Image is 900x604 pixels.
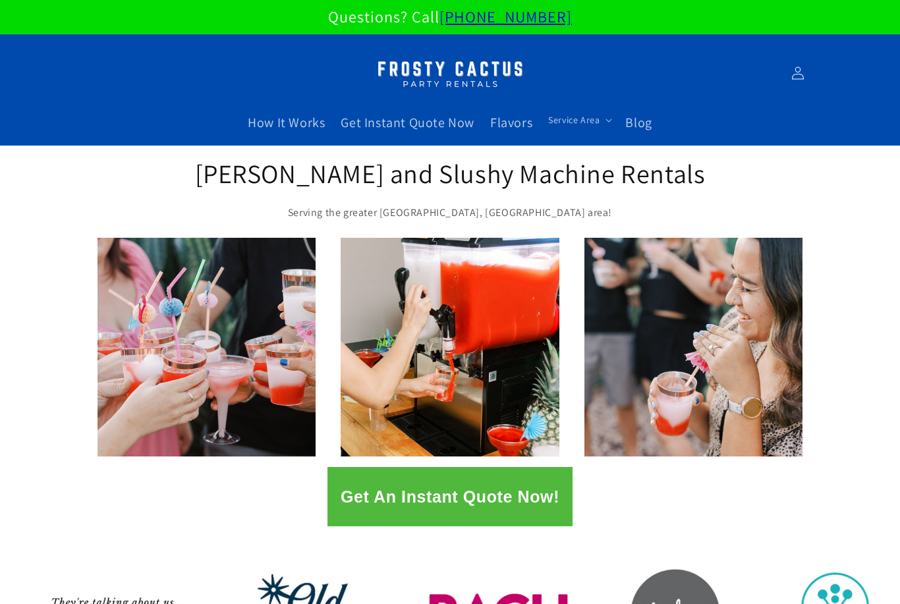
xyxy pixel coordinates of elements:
[341,114,474,131] span: Get Instant Quote Now
[240,106,333,139] a: How It Works
[368,53,532,94] img: Margarita Machine Rental in Scottsdale, Phoenix, Tempe, Chandler, Gilbert, Mesa and Maricopa
[490,114,532,131] span: Flavors
[540,106,617,134] summary: Service Area
[193,156,707,190] h2: [PERSON_NAME] and Slushy Machine Rentals
[617,106,660,139] a: Blog
[439,6,572,27] a: [PHONE_NUMBER]
[327,467,573,526] button: Get An Instant Quote Now!
[333,106,482,139] a: Get Instant Quote Now
[625,114,652,131] span: Blog
[482,106,540,139] a: Flavors
[548,114,600,126] span: Service Area
[193,204,707,223] p: Serving the greater [GEOGRAPHIC_DATA], [GEOGRAPHIC_DATA] area!
[248,114,325,131] span: How It Works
